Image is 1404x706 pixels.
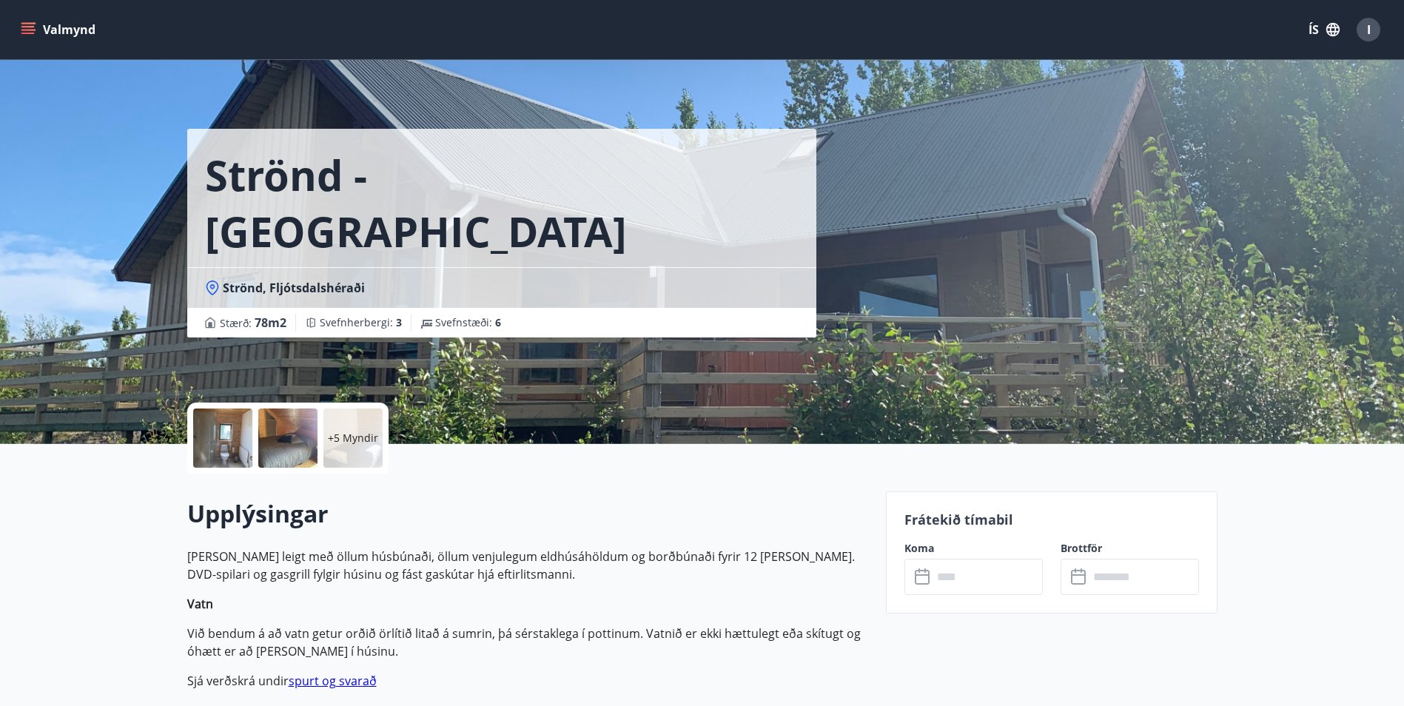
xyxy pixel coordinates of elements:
[223,280,365,296] span: Strönd, Fljótsdalshéraði
[187,625,868,660] p: Við bendum á að vatn getur orðið örlítið litað á sumrin, þá sérstaklega í pottinum. Vatnið er ekk...
[187,596,213,612] strong: Vatn
[255,315,286,331] span: 78 m2
[205,147,799,259] h1: Strönd - [GEOGRAPHIC_DATA]
[1061,541,1199,556] label: Brottför
[18,16,101,43] button: menu
[328,431,378,446] p: +5 Myndir
[1367,21,1371,38] span: I
[187,497,868,530] h2: Upplýsingar
[187,672,868,690] p: Sjá verðskrá undir
[435,315,501,330] span: Svefnstæði :
[320,315,402,330] span: Svefnherbergi :
[904,510,1199,529] p: Frátekið tímabil
[1300,16,1348,43] button: ÍS
[289,673,377,689] a: spurt og svarað
[495,315,501,329] span: 6
[396,315,402,329] span: 3
[187,548,868,583] p: [PERSON_NAME] leigt með öllum húsbúnaði, öllum venjulegum eldhúsáhöldum og borðbúnaði fyrir 12 [P...
[904,541,1043,556] label: Koma
[1351,12,1386,47] button: I
[220,314,286,332] span: Stærð :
